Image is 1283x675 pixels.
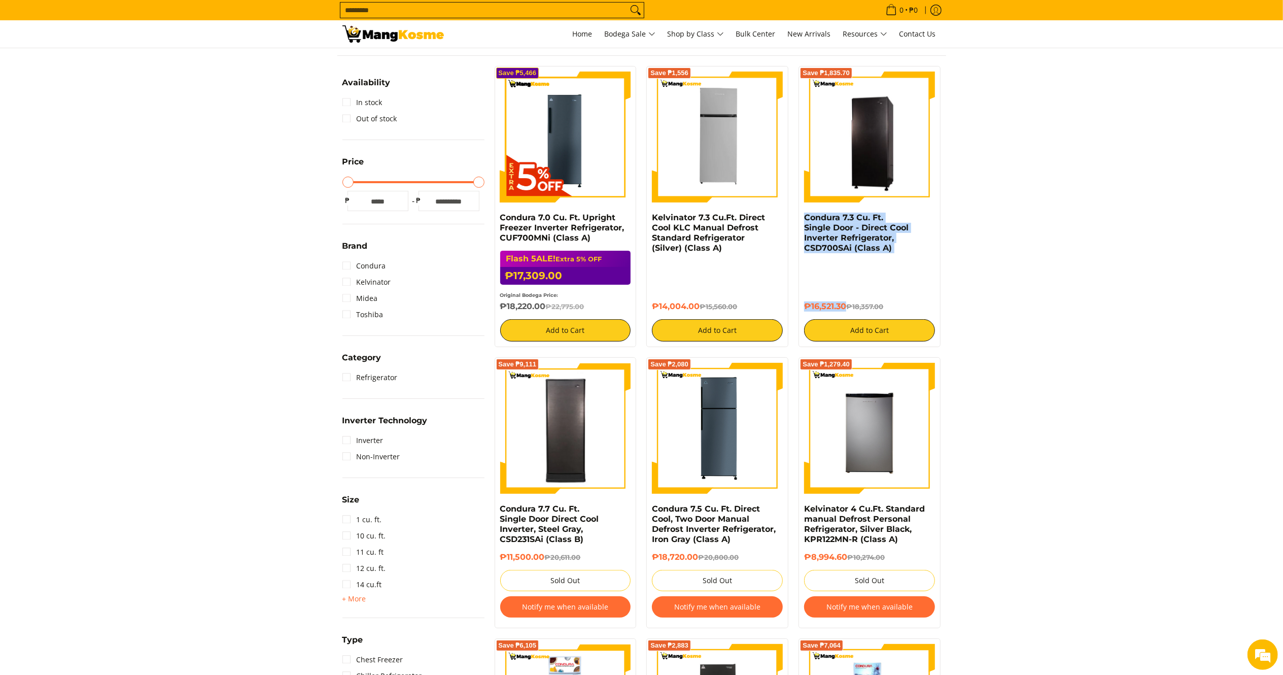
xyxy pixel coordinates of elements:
[652,301,783,312] h6: ₱14,004.00
[650,361,688,367] span: Save ₱2,080
[899,29,936,39] span: Contact Us
[652,72,783,203] img: Kelvinator 7.3 Cu.Ft. Direct Cool KLC Manual Defrost Standard Refrigerator (Silver) (Class A)
[500,213,625,243] a: Condura 7.0 Cu. Ft. Upright Freezer Inverter Refrigerator, CUF700MNi (Class A)
[342,496,360,504] span: Size
[652,596,783,618] button: Notify me when available
[342,528,386,544] a: 10 cu. ft.
[546,302,584,311] del: ₱22,775.00
[663,20,729,48] a: Shop by Class
[342,595,366,603] span: + More
[500,552,631,562] h6: ₱11,500.00
[342,544,384,560] a: 11 cu. ft
[500,596,631,618] button: Notify me when available
[499,361,537,367] span: Save ₱9,111
[500,364,631,492] img: Condura 7.7 Cu. Ft. Single Door Direct Cool Inverter, Steel Gray, CSD231SAi (Class B)
[545,553,581,561] del: ₱20,611.00
[500,504,599,544] a: Condura 7.7 Cu. Ft. Single Door Direct Cool Inverter, Steel Gray, CSD231SAi (Class B)
[736,29,776,39] span: Bulk Center
[342,354,382,369] summary: Open
[652,319,783,342] button: Add to Cart
[5,277,193,313] textarea: Type your message and hit 'Enter'
[342,258,386,274] a: Condura
[788,29,831,39] span: New Arrivals
[803,643,841,649] span: Save ₱7,064
[803,361,850,367] span: Save ₱1,279.40
[804,504,925,544] a: Kelvinator 4 Cu.Ft. Standard manual Defrost Personal Refrigerator, Silver Black, KPR122MN-R (Clas...
[600,20,661,48] a: Bodega Sale
[804,596,935,618] button: Notify me when available
[342,417,428,425] span: Inverter Technology
[342,369,398,386] a: Refrigerator
[652,552,783,562] h6: ₱18,720.00
[342,636,363,652] summary: Open
[803,70,850,76] span: Save ₱1,835.70
[804,363,935,494] img: Kelvinator 4 Cu.Ft. Standard manual Defrost Personal Refrigerator, Silver Black, KPR122MN-R (Clas...
[342,432,384,449] a: Inverter
[500,301,631,312] h6: ₱18,220.00
[342,593,366,605] summary: Open
[650,70,688,76] span: Save ₱1,556
[843,28,887,41] span: Resources
[500,267,631,285] h6: ₱17,309.00
[883,5,921,16] span: •
[53,57,170,70] div: Chat with us now
[500,319,631,342] button: Add to Cart
[804,74,935,201] img: Condura 7.3 Cu. Ft. Single Door - Direct Cool Inverter Refrigerator, CSD700SAi (Class A)
[342,512,382,528] a: 1 cu. ft.
[342,25,444,43] img: Bodega Sale Refrigerator l Mang Kosme: Home Appliances Warehouse Sale
[731,20,781,48] a: Bulk Center
[342,290,378,307] a: Midea
[652,363,783,494] img: condura-direct-cool-7.5-cubic-feet-2-door-manual-defrost-inverter-ref-iron-gray-full-view-mang-kosme
[838,20,892,48] a: Resources
[573,29,593,39] span: Home
[342,158,364,174] summary: Open
[499,70,537,76] span: Save ₱5,466
[342,79,391,87] span: Availability
[908,7,920,14] span: ₱0
[454,20,941,48] nav: Main Menu
[894,20,941,48] a: Contact Us
[652,504,776,544] a: Condura 7.5 Cu. Ft. Direct Cool, Two Door Manual Defrost Inverter Refrigerator, Iron Gray (Class A)
[342,195,353,206] span: ₱
[413,195,424,206] span: ₱
[605,28,655,41] span: Bodega Sale
[628,3,644,18] button: Search
[804,301,935,312] h6: ₱16,521.30
[342,417,428,432] summary: Open
[847,553,885,561] del: ₱10,274.00
[342,242,368,250] span: Brand
[342,577,382,593] a: 14 cu.ft
[342,496,360,512] summary: Open
[568,20,598,48] a: Home
[342,307,384,323] a: Toshiba
[698,553,739,561] del: ₱20,800.00
[342,449,400,465] a: Non-Inverter
[342,274,391,290] a: Kelvinator
[166,5,191,29] div: Minimize live chat window
[804,552,935,562] h6: ₱8,994.60
[650,643,688,649] span: Save ₱2,883
[59,128,140,230] span: We're online!
[700,302,737,311] del: ₱15,560.00
[500,570,631,591] button: Sold Out
[499,643,537,649] span: Save ₱6,105
[342,560,386,577] a: 12 cu. ft.
[783,20,836,48] a: New Arrivals
[500,72,631,203] img: Condura 7.0 Cu. Ft. Upright Freezer Inverter Refrigerator, CUF700MNi (Class A)
[500,292,559,298] small: Original Bodega Price:
[342,636,363,644] span: Type
[342,111,397,127] a: Out of stock
[846,302,883,311] del: ₱18,357.00
[342,158,364,166] span: Price
[668,28,724,41] span: Shop by Class
[342,94,383,111] a: In stock
[342,79,391,94] summary: Open
[652,570,783,591] button: Sold Out
[898,7,906,14] span: 0
[652,213,765,253] a: Kelvinator 7.3 Cu.Ft. Direct Cool KLC Manual Defrost Standard Refrigerator (Silver) (Class A)
[804,570,935,591] button: Sold Out
[342,354,382,362] span: Category
[342,242,368,258] summary: Open
[342,652,403,668] a: Chest Freezer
